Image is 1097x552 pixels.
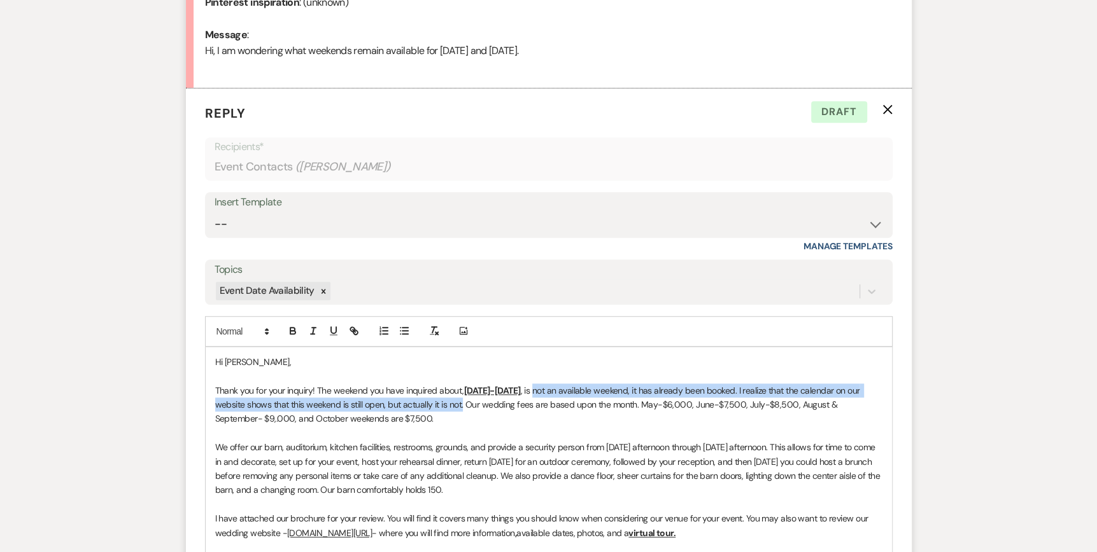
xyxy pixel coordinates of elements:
[628,527,676,539] u: virtual tour.
[295,158,391,176] span: ( [PERSON_NAME] )
[215,440,882,497] p: We offer our barn, auditorium, kitchen facilities, restrooms, grounds, and provide a security per...
[515,527,516,539] strong: ,
[372,527,515,539] span: - where you will find more information
[215,355,882,369] p: Hi [PERSON_NAME],
[516,527,575,539] span: available dates,
[215,385,862,425] span: , is not an available weekend, it has already been booked. I realize that the calendar on our web...
[215,261,883,279] label: Topics
[215,511,882,540] p: I have attached our brochure for your review. You will find it covers many things you should know...
[215,139,883,155] p: Recipients*
[464,385,521,396] u: [DATE]-[DATE]
[803,240,893,252] a: Manage Templates
[577,527,629,539] span: photos, and a
[811,101,867,123] span: Draft
[287,527,372,539] u: [DOMAIN_NAME][URL]
[215,385,464,396] span: Thank you for your inquiry! The weekend you have inquired about,
[205,105,246,121] span: Reply
[216,282,316,300] div: Event Date Availability
[215,155,883,179] div: Event Contacts
[205,28,248,41] b: Message
[215,193,883,212] div: Insert Template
